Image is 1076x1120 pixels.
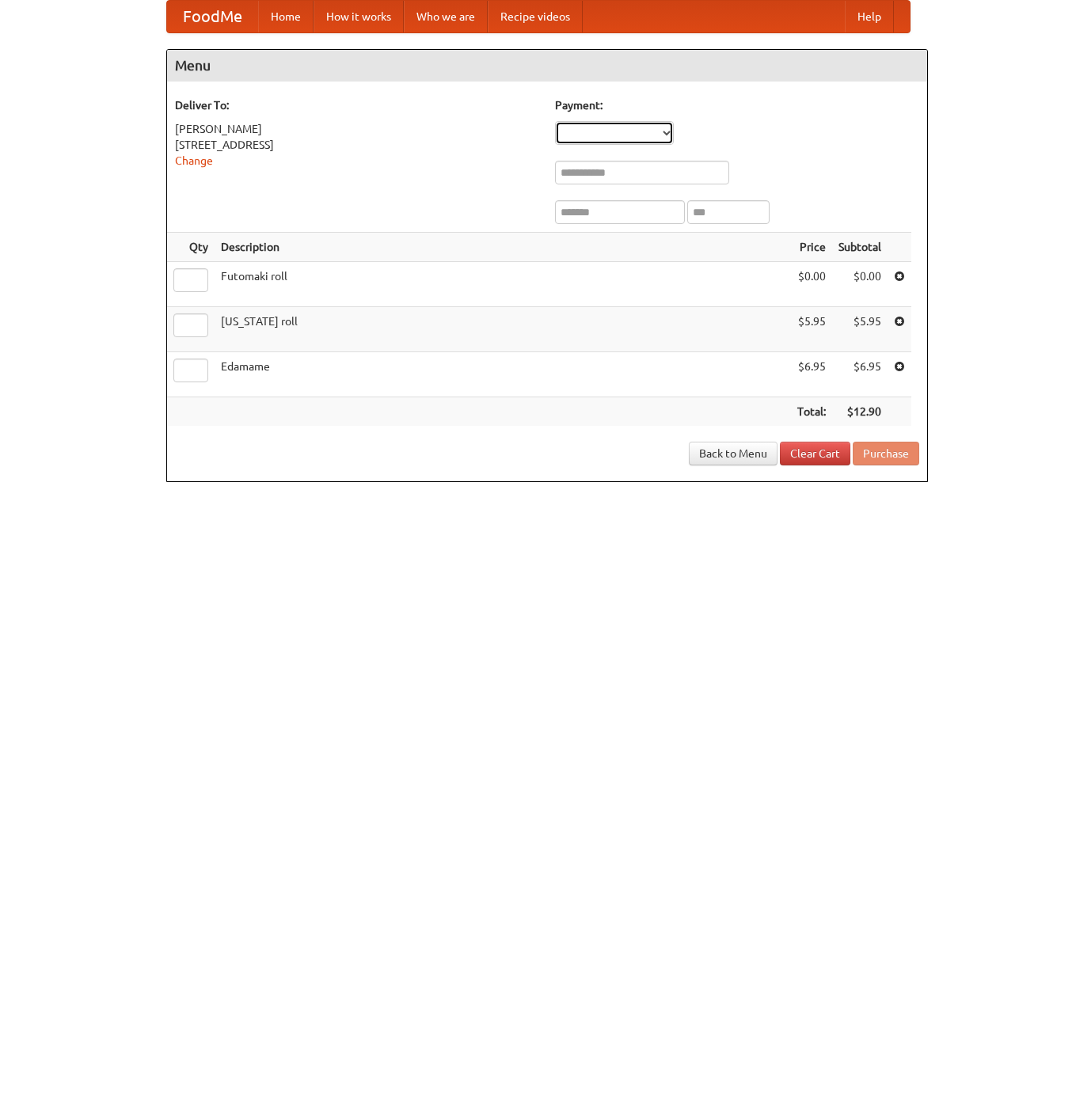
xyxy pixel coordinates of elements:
h4: Menu [167,50,927,82]
a: Clear Cart [780,442,850,465]
a: Help [845,1,894,32]
td: $6.95 [832,352,888,397]
h5: Deliver To: [175,97,539,113]
td: [US_STATE] roll [215,307,791,352]
td: $6.95 [791,352,832,397]
a: Change [175,154,213,167]
a: Back to Menu [689,442,778,465]
td: $5.95 [791,307,832,352]
td: Edamame [215,352,791,397]
div: [STREET_ADDRESS] [175,137,539,153]
td: $0.00 [832,262,888,307]
th: Total: [791,397,832,427]
td: $5.95 [832,307,888,352]
td: $0.00 [791,262,832,307]
button: Purchase [853,442,919,465]
a: Home [258,1,314,32]
a: Recipe videos [488,1,583,32]
th: Subtotal [832,233,888,262]
a: FoodMe [167,1,258,32]
div: [PERSON_NAME] [175,121,539,137]
a: Who we are [404,1,488,32]
th: Qty [167,233,215,262]
th: Price [791,233,832,262]
a: How it works [314,1,404,32]
th: Description [215,233,791,262]
th: $12.90 [832,397,888,427]
h5: Payment: [555,97,919,113]
td: Futomaki roll [215,262,791,307]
